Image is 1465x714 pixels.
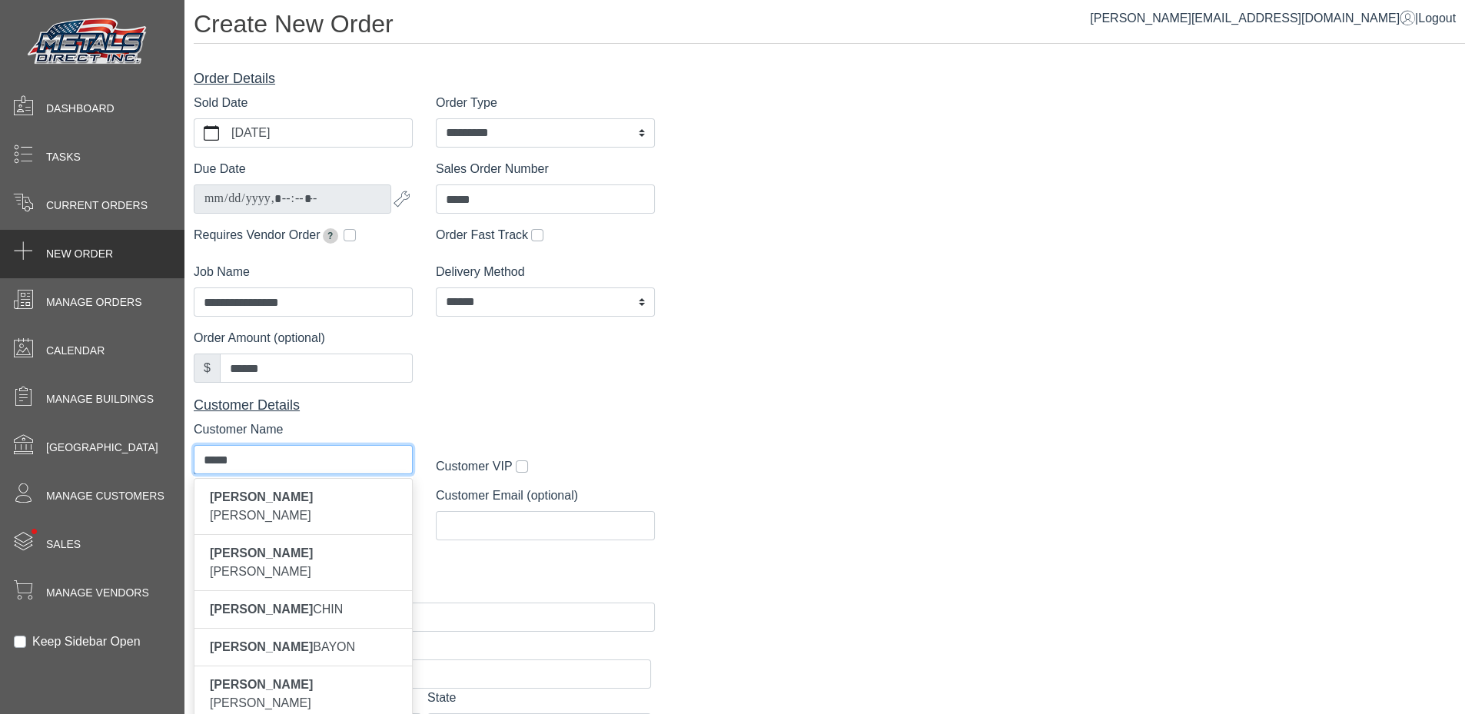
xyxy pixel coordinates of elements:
[46,343,105,359] span: Calendar
[194,119,228,147] button: calendar
[210,640,313,653] span: [PERSON_NAME]
[436,487,578,505] label: Customer Email (optional)
[46,198,148,214] span: Current Orders
[194,420,283,439] label: Customer Name
[210,640,355,653] span: BAYON
[1090,9,1456,28] div: |
[32,633,141,651] label: Keep Sidebar Open
[210,678,313,691] span: [PERSON_NAME]
[46,488,164,504] span: Manage Customers
[204,125,219,141] svg: calendar
[1418,12,1456,25] span: Logout
[194,9,1465,44] h1: Create New Order
[46,391,154,407] span: Manage Buildings
[46,149,81,165] span: Tasks
[210,490,313,503] span: [PERSON_NAME]
[15,506,54,556] span: •
[194,160,246,178] label: Due Date
[436,457,513,476] label: Customer VIP
[228,119,412,147] label: [DATE]
[46,294,141,311] span: Manage Orders
[427,689,456,707] label: State
[194,68,655,89] div: Order Details
[194,553,655,573] div: Site Address
[46,440,158,456] span: [GEOGRAPHIC_DATA]
[194,263,250,281] label: Job Name
[46,536,81,553] span: Sales
[46,246,113,262] span: New Order
[194,226,341,244] label: Requires Vendor Order
[46,101,115,117] span: Dashboard
[210,490,313,522] span: [PERSON_NAME]
[194,354,221,383] div: $
[194,395,655,416] div: Customer Details
[210,678,313,709] span: [PERSON_NAME]
[436,226,528,244] label: Order Fast Track
[436,263,525,281] label: Delivery Method
[436,94,497,112] label: Order Type
[194,94,247,112] label: Sold Date
[46,585,149,601] span: Manage Vendors
[210,546,313,560] span: [PERSON_NAME]
[436,160,549,178] label: Sales Order Number
[23,14,154,71] img: Metals Direct Inc Logo
[194,329,325,347] label: Order Amount (optional)
[1090,12,1415,25] a: [PERSON_NAME][EMAIL_ADDRESS][DOMAIN_NAME]
[210,546,313,578] span: [PERSON_NAME]
[210,603,343,616] span: CHIN
[210,603,313,616] span: [PERSON_NAME]
[323,228,338,244] span: Extends due date by 2 weeks for pickup orders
